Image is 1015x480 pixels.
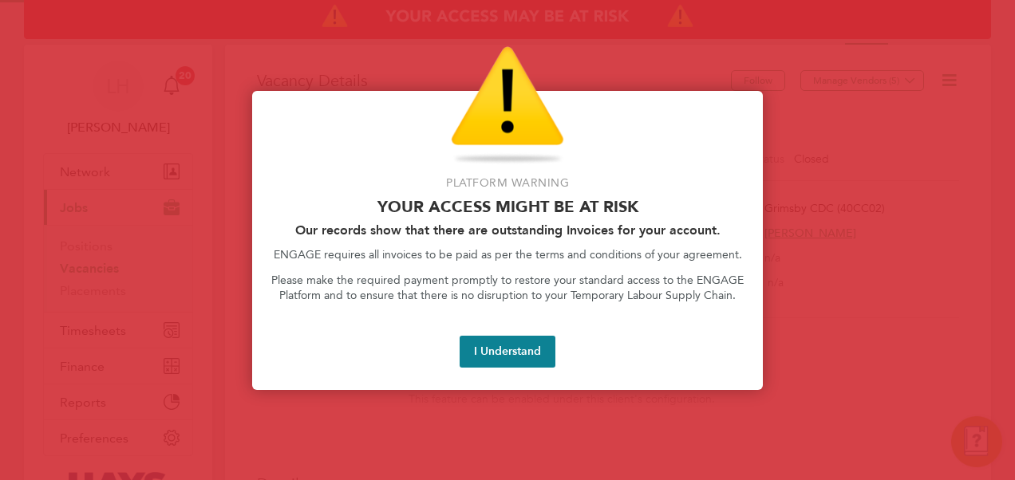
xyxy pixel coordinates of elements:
button: I Understand [460,336,555,368]
h2: Our records show that there are outstanding Invoices for your account. [271,222,744,238]
div: Access At Risk [252,91,763,390]
p: ENGAGE requires all invoices to be paid as per the terms and conditions of your agreement. [271,247,744,263]
p: Your access might be at risk [271,197,744,216]
p: Platform Warning [271,175,744,191]
p: Please make the required payment promptly to restore your standard access to the ENGAGE Platform ... [271,273,744,304]
img: Warning Icon [451,46,564,166]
